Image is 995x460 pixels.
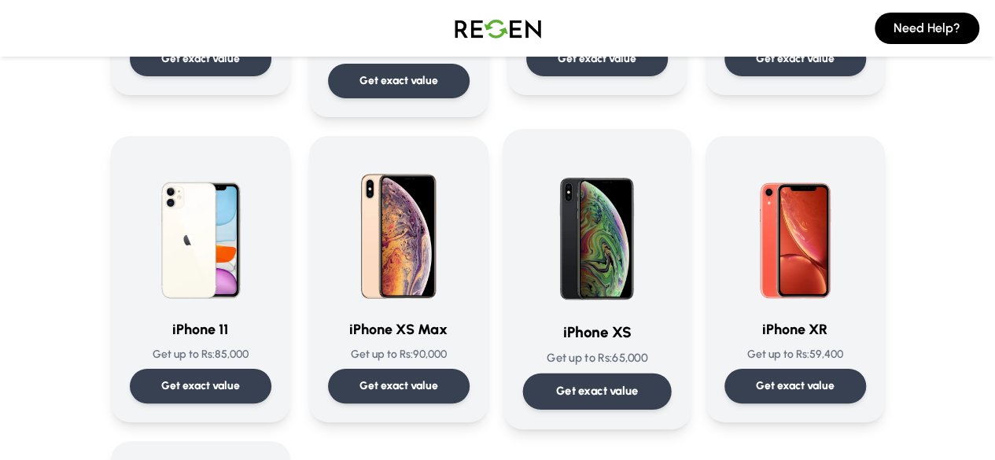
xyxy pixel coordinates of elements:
[522,149,671,307] img: iPhone XS
[130,347,271,362] p: Get up to Rs: 85,000
[161,378,240,394] p: Get exact value
[359,73,438,89] p: Get exact value
[724,318,866,340] h3: iPhone XR
[756,378,835,394] p: Get exact value
[130,155,271,306] img: iPhone 11
[328,347,470,362] p: Get up to Rs: 90,000
[558,51,636,67] p: Get exact value
[328,318,470,340] h3: iPhone XS Max
[161,51,240,67] p: Get exact value
[328,155,470,306] img: iPhone XS Max
[359,378,438,394] p: Get exact value
[724,347,866,362] p: Get up to Rs: 59,400
[555,383,638,399] p: Get exact value
[875,13,979,44] button: Need Help?
[724,155,866,306] img: iPhone XR
[756,51,835,67] p: Get exact value
[522,321,671,344] h3: iPhone XS
[443,6,553,50] img: Logo
[522,350,671,366] p: Get up to Rs: 65,000
[130,318,271,340] h3: iPhone 11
